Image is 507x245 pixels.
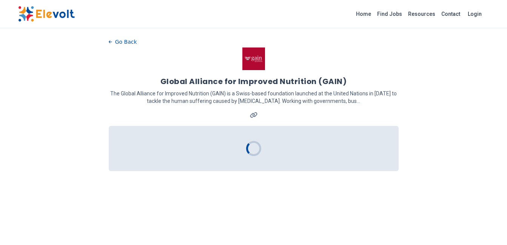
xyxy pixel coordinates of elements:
[353,8,374,20] a: Home
[405,8,438,20] a: Resources
[374,8,405,20] a: Find Jobs
[242,47,265,70] img: Global Alliance for Improved Nutrition (GAIN)
[463,6,486,21] a: Login
[109,36,137,47] button: Go Back
[18,6,75,22] img: Elevolt
[438,8,463,20] a: Contact
[160,76,347,87] h1: Global Alliance for Improved Nutrition (GAIN)
[243,138,264,158] div: Loading...
[109,90,399,105] p: The Global Alliance for Improved Nutrition (GAIN) is a Swiss-based foundation launched at the Uni...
